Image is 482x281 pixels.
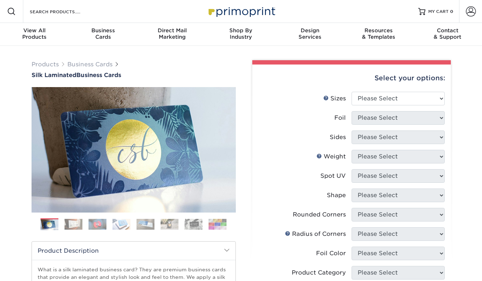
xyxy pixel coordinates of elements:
[344,23,413,46] a: Resources& Templates
[29,7,99,16] input: SEARCH PRODUCTS.....
[69,27,138,34] span: Business
[320,172,346,180] div: Spot UV
[40,216,58,234] img: Business Cards 01
[276,27,344,40] div: Services
[65,219,82,230] img: Business Cards 02
[276,23,344,46] a: DesignServices
[32,48,236,252] img: Silk Laminated 01
[137,219,154,230] img: Business Cards 05
[205,4,277,19] img: Primoprint
[450,9,453,14] span: 0
[209,219,226,230] img: Business Cards 08
[258,65,445,92] div: Select your options:
[69,23,138,46] a: BusinessCards
[206,27,275,34] span: Shop By
[138,23,206,46] a: Direct MailMarketing
[67,61,113,68] a: Business Cards
[138,27,206,40] div: Marketing
[161,219,178,230] img: Business Cards 06
[316,152,346,161] div: Weight
[413,23,482,46] a: Contact& Support
[330,133,346,142] div: Sides
[276,27,344,34] span: Design
[185,219,202,230] img: Business Cards 07
[32,72,76,78] span: Silk Laminated
[69,27,138,40] div: Cards
[89,219,106,230] img: Business Cards 03
[206,27,275,40] div: Industry
[292,268,346,277] div: Product Category
[344,27,413,34] span: Resources
[285,230,346,238] div: Radius of Corners
[32,242,235,260] h2: Product Description
[344,27,413,40] div: & Templates
[206,23,275,46] a: Shop ByIndustry
[113,219,130,230] img: Business Cards 04
[413,27,482,34] span: Contact
[32,61,59,68] a: Products
[327,191,346,200] div: Shape
[334,114,346,122] div: Foil
[32,72,236,78] h1: Business Cards
[293,210,346,219] div: Rounded Corners
[316,249,346,258] div: Foil Color
[323,94,346,103] div: Sizes
[428,9,449,15] span: MY CART
[32,72,236,78] a: Silk LaminatedBusiness Cards
[138,27,206,34] span: Direct Mail
[413,27,482,40] div: & Support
